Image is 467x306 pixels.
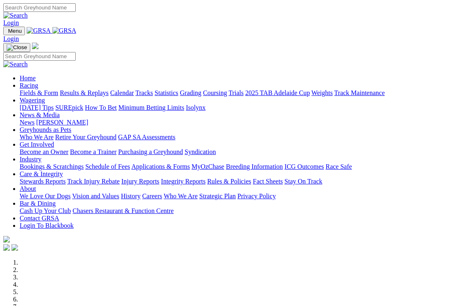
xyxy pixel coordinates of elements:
a: Careers [142,193,162,199]
a: Stay On Track [284,178,322,185]
a: Statistics [155,89,178,96]
div: Greyhounds as Pets [20,134,464,141]
a: Privacy Policy [237,193,276,199]
img: Close [7,44,27,51]
a: Rules & Policies [207,178,251,185]
a: Results & Replays [60,89,108,96]
button: Toggle navigation [3,27,25,35]
a: Care & Integrity [20,170,63,177]
a: Bookings & Scratchings [20,163,83,170]
div: About [20,193,464,200]
a: Applications & Forms [131,163,190,170]
a: Who We Are [164,193,198,199]
a: SUREpick [55,104,83,111]
a: Breeding Information [226,163,283,170]
img: GRSA [27,27,51,34]
a: Contact GRSA [20,215,59,222]
a: Vision and Values [72,193,119,199]
div: Care & Integrity [20,178,464,185]
a: History [121,193,140,199]
img: Search [3,61,28,68]
a: Schedule of Fees [85,163,130,170]
div: Racing [20,89,464,97]
a: Weights [311,89,333,96]
a: Chasers Restaurant & Function Centre [72,207,174,214]
a: News [20,119,34,126]
a: Fact Sheets [253,178,283,185]
a: Calendar [110,89,134,96]
div: News & Media [20,119,464,126]
a: Login [3,35,19,42]
a: How To Bet [85,104,117,111]
a: Injury Reports [121,178,159,185]
input: Search [3,52,76,61]
span: Menu [8,28,22,34]
a: Isolynx [186,104,205,111]
img: GRSA [52,27,77,34]
a: Who We Are [20,134,54,141]
a: Grading [180,89,201,96]
a: Strategic Plan [199,193,236,199]
div: Get Involved [20,148,464,156]
a: About [20,185,36,192]
a: GAP SA Assessments [118,134,176,141]
a: Greyhounds as Pets [20,126,71,133]
a: News & Media [20,111,60,118]
a: Minimum Betting Limits [118,104,184,111]
a: Cash Up Your Club [20,207,71,214]
a: Track Injury Rebate [67,178,120,185]
img: logo-grsa-white.png [32,43,38,49]
a: Fields & Form [20,89,58,96]
a: Integrity Reports [161,178,205,185]
a: We Love Our Dogs [20,193,70,199]
a: Login [3,19,19,26]
a: Become a Trainer [70,148,117,155]
div: Wagering [20,104,464,111]
img: twitter.svg [11,244,18,251]
img: Search [3,12,28,19]
div: Industry [20,163,464,170]
a: Track Maintenance [334,89,385,96]
img: logo-grsa-white.png [3,236,10,243]
a: Bar & Dining [20,200,56,207]
input: Search [3,3,76,12]
a: Get Involved [20,141,54,148]
a: 2025 TAB Adelaide Cup [245,89,310,96]
a: Racing [20,82,38,89]
a: Industry [20,156,41,163]
a: Retire Your Greyhound [55,134,117,141]
a: Trials [228,89,244,96]
a: Coursing [203,89,227,96]
a: [PERSON_NAME] [36,119,88,126]
img: facebook.svg [3,244,10,251]
a: MyOzChase [192,163,224,170]
a: Home [20,75,36,82]
a: Race Safe [325,163,352,170]
button: Toggle navigation [3,43,30,52]
a: Syndication [185,148,216,155]
a: Tracks [135,89,153,96]
a: ICG Outcomes [284,163,324,170]
a: Stewards Reports [20,178,65,185]
a: Wagering [20,97,45,104]
div: Bar & Dining [20,207,464,215]
a: Login To Blackbook [20,222,74,229]
a: Become an Owner [20,148,68,155]
a: [DATE] Tips [20,104,54,111]
a: Purchasing a Greyhound [118,148,183,155]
